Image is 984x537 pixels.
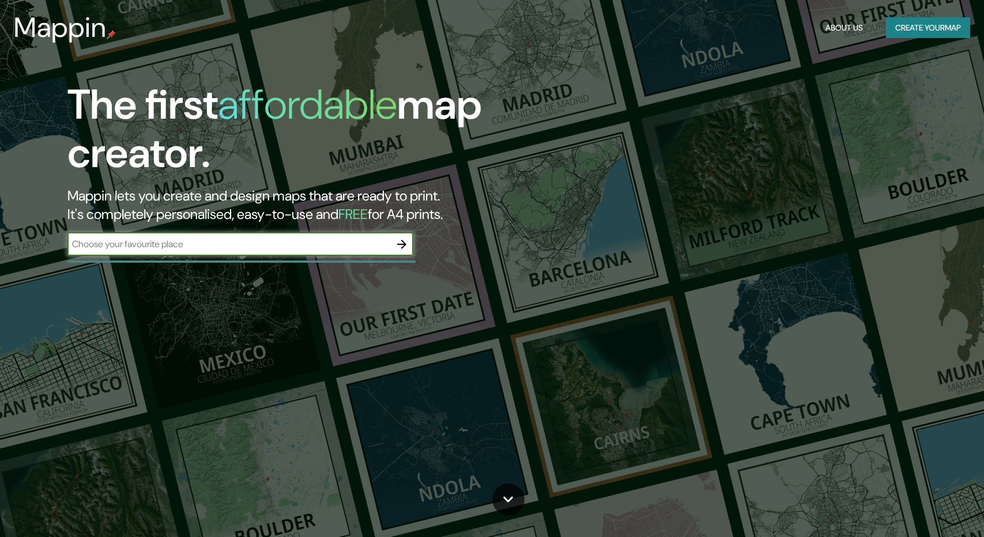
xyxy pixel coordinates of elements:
[886,17,970,39] button: Create yourmap
[67,187,560,224] h2: Mappin lets you create and design maps that are ready to print. It's completely personalised, eas...
[107,30,116,39] img: mappin-pin
[14,12,107,44] h3: Mappin
[218,78,397,131] h1: affordable
[67,237,390,251] input: Choose your favourite place
[338,205,368,223] h5: FREE
[821,17,868,39] button: About Us
[67,81,560,187] h1: The first map creator.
